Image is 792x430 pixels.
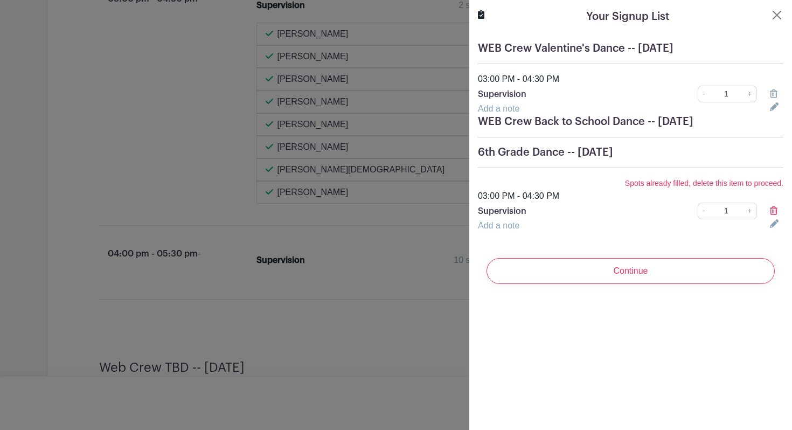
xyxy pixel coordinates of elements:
[471,73,790,86] div: 03:00 PM - 04:30 PM
[586,9,669,25] h5: Your Signup List
[478,88,651,101] p: Supervision
[478,42,783,55] h5: WEB Crew Valentine's Dance -- [DATE]
[744,86,757,102] a: +
[478,115,783,128] h5: WEB Crew Back to School Dance -- [DATE]
[770,9,783,22] button: Close
[478,205,651,218] p: Supervision
[478,104,519,113] a: Add a note
[478,221,519,230] a: Add a note
[744,203,757,219] a: +
[471,190,790,203] div: 03:00 PM - 04:30 PM
[698,86,710,102] a: -
[478,146,783,159] h5: 6th Grade Dance -- [DATE]
[487,258,775,284] input: Continue
[698,203,710,219] a: -
[625,179,783,188] small: Spots already filled, delete this item to proceed.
